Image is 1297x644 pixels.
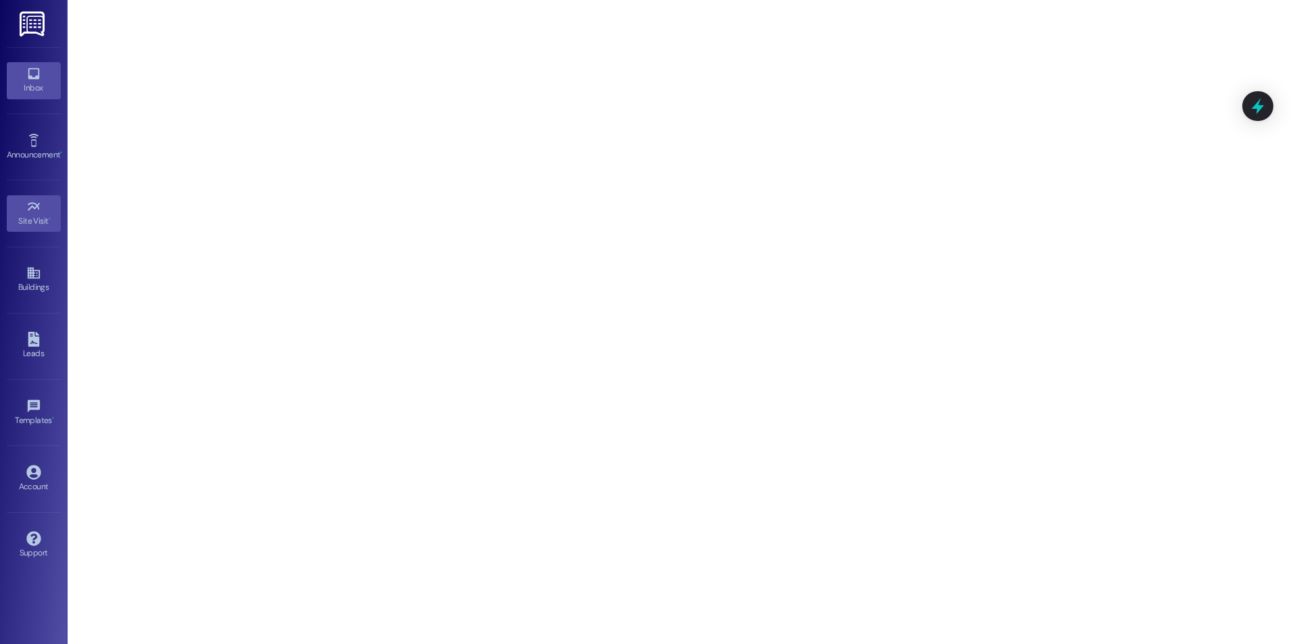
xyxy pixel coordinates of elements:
a: Site Visit • [7,195,61,232]
a: Templates • [7,395,61,431]
span: • [49,214,51,224]
span: • [60,148,62,157]
a: Buildings [7,262,61,298]
a: Support [7,527,61,564]
a: Leads [7,328,61,364]
a: Account [7,461,61,497]
a: Inbox [7,62,61,99]
img: ResiDesk Logo [20,11,47,36]
span: • [52,414,54,423]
